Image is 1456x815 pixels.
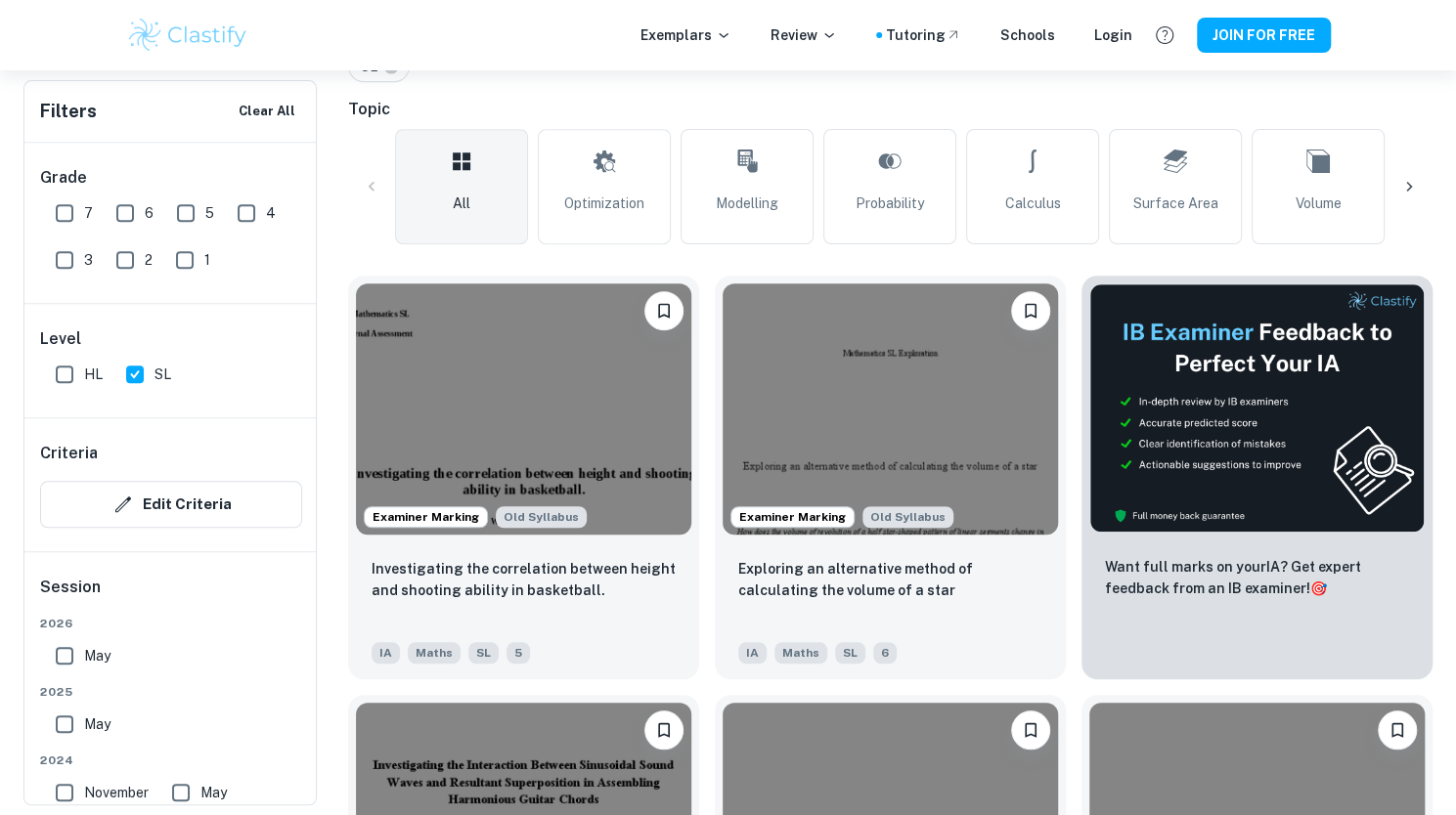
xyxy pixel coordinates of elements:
span: Examiner Marking [731,508,854,526]
img: Clastify logo [126,16,250,55]
span: SL [468,642,499,664]
button: Please log in to bookmark exemplars [1011,710,1050,750]
button: Please log in to bookmark exemplars [1378,710,1417,750]
span: Old Syllabus [496,506,587,528]
span: 1 [204,249,210,271]
span: Modelling [716,193,778,214]
span: IA [372,642,400,664]
img: Maths IA example thumbnail: Investigating the correlation between he [356,283,691,535]
button: Help and Feedback [1148,19,1181,52]
span: Surface Area [1133,193,1218,214]
span: 5 [205,202,214,224]
span: 🎯 [1310,580,1327,596]
img: Maths IA example thumbnail: Exploring an alternative method of calcu [723,283,1058,535]
a: Examiner MarkingAlthough this IA is written for the old math syllabus (last exam in November 2020... [348,276,699,679]
span: 5 [507,642,530,664]
span: 3 [84,249,93,271]
button: JOIN FOR FREE [1197,18,1331,53]
button: Please log in to bookmark exemplars [644,710,684,750]
span: May [84,645,110,666]
h6: Topic [348,98,1433,121]
span: 6 [145,202,154,224]
span: Probability [856,193,924,214]
p: Exploring an alternative method of calculating the volume of a star [738,558,1042,601]
span: Old Syllabus [862,506,953,528]
a: Schools [1000,24,1055,46]
a: ThumbnailWant full marks on yourIA? Get expert feedback from an IB examiner! [1081,276,1433,679]
span: May [200,782,227,803]
span: All [453,193,470,214]
a: Tutoring [886,24,961,46]
span: 2026 [40,615,302,632]
span: 6 [873,642,897,664]
div: Although this IA is written for the old math syllabus (last exam in November 2020), the current I... [862,506,953,528]
p: Investigating the correlation between height and shooting ability in basketball. [372,558,676,601]
span: Volume [1296,193,1342,214]
div: Although this IA is written for the old math syllabus (last exam in November 2020), the current I... [496,506,587,528]
span: HL [84,364,103,385]
span: Maths [774,642,827,664]
button: Please log in to bookmark exemplars [1011,291,1050,330]
p: Review [771,24,837,46]
h6: Criteria [40,442,98,465]
span: Optimization [564,193,644,214]
span: 7 [84,202,93,224]
button: Clear All [234,97,300,126]
span: 4 [266,202,276,224]
span: 2024 [40,751,302,769]
p: Want full marks on your IA ? Get expert feedback from an IB examiner! [1105,556,1409,599]
span: November [84,782,149,803]
p: Exemplars [640,24,731,46]
h6: Grade [40,166,302,190]
button: Edit Criteria [40,481,302,528]
span: Examiner Marking [365,508,487,526]
span: 2 [145,249,153,271]
span: 2025 [40,683,302,701]
span: Maths [408,642,461,664]
img: Thumbnail [1089,283,1425,533]
span: SL [154,364,171,385]
h6: Level [40,327,302,351]
button: Please log in to bookmark exemplars [644,291,684,330]
span: SL [835,642,865,664]
h6: Filters [40,98,97,125]
h6: Session [40,576,302,615]
span: May [84,713,110,735]
a: Login [1094,24,1132,46]
span: IA [738,642,767,664]
a: Examiner MarkingAlthough this IA is written for the old math syllabus (last exam in November 2020... [715,276,1066,679]
span: Calculus [1005,193,1061,214]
